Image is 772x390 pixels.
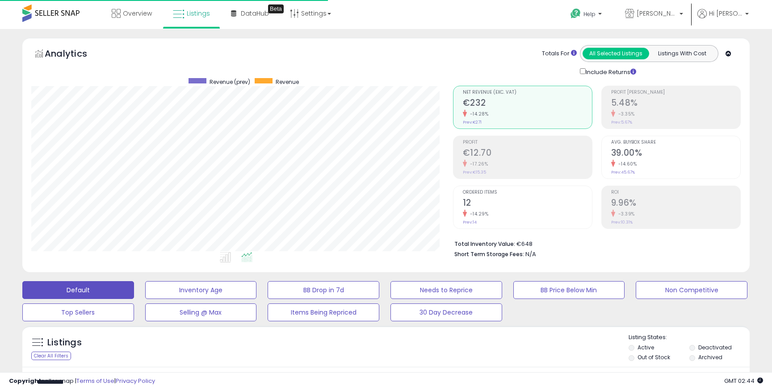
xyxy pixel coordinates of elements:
[698,353,722,361] label: Archived
[463,148,592,160] h2: €12.70
[638,344,654,351] label: Active
[463,140,592,145] span: Profit
[463,198,592,210] h2: 12
[463,170,486,175] small: Prev: €15.35
[187,9,210,18] span: Listings
[268,4,284,13] div: Tooltip anchor
[611,120,632,125] small: Prev: 5.67%
[638,353,670,361] label: Out of Stock
[615,211,635,217] small: -3.39%
[145,281,257,299] button: Inventory Age
[390,281,502,299] button: Needs to Reprice
[637,9,677,18] span: [PERSON_NAME] Retail FR
[463,190,592,195] span: Ordered Items
[709,9,743,18] span: Hi [PERSON_NAME]
[463,90,592,95] span: Net Revenue (Exc. VAT)
[210,78,250,86] span: Revenue (prev)
[454,240,515,248] b: Total Inventory Value:
[9,377,155,386] div: seller snap | |
[22,303,134,321] button: Top Sellers
[467,211,489,217] small: -14.29%
[611,148,740,160] h2: 39.00%
[241,9,269,18] span: DataHub
[123,9,152,18] span: Overview
[31,352,71,360] div: Clear All Filters
[390,303,502,321] button: 30 Day Decrease
[454,250,524,258] b: Short Term Storage Fees:
[542,50,577,58] div: Totals For
[615,111,635,117] small: -3.35%
[463,98,592,110] h2: €232
[629,333,749,342] p: Listing States:
[573,66,647,77] div: Include Returns
[583,48,649,59] button: All Selected Listings
[145,303,257,321] button: Selling @ Max
[9,377,42,385] strong: Copyright
[463,120,482,125] small: Prev: €271
[724,377,763,385] span: 2025-10-7 02:44 GMT
[611,170,635,175] small: Prev: 45.67%
[611,220,633,225] small: Prev: 10.31%
[268,303,379,321] button: Items Being Repriced
[525,250,536,258] span: N/A
[570,8,581,19] i: Get Help
[615,161,637,167] small: -14.60%
[463,220,477,225] small: Prev: 14
[698,344,732,351] label: Deactivated
[583,10,596,18] span: Help
[611,190,740,195] span: ROI
[636,281,747,299] button: Non Competitive
[697,9,749,29] a: Hi [PERSON_NAME]
[611,98,740,110] h2: 5.48%
[47,336,82,349] h5: Listings
[611,198,740,210] h2: 9.96%
[563,1,611,29] a: Help
[467,161,488,167] small: -17.26%
[611,90,740,95] span: Profit [PERSON_NAME]
[467,111,489,117] small: -14.28%
[454,238,734,249] li: €648
[45,47,105,62] h5: Analytics
[276,78,299,86] span: Revenue
[611,140,740,145] span: Avg. Buybox Share
[649,48,715,59] button: Listings With Cost
[268,281,379,299] button: BB Drop in 7d
[22,281,134,299] button: Default
[513,281,625,299] button: BB Price Below Min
